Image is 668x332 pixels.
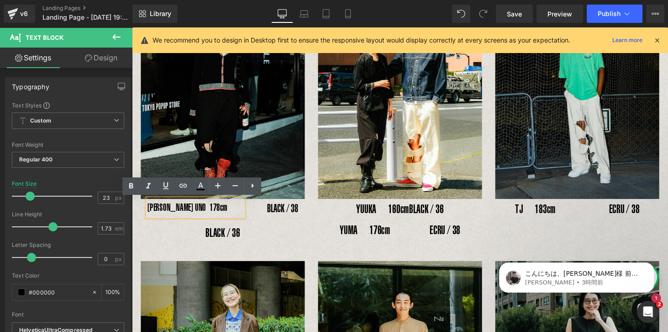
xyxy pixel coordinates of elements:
[9,201,178,222] p: BLACK / 36
[102,284,124,300] div: %
[656,301,663,308] span: 2
[646,5,664,23] button: More
[18,8,30,20] div: v6
[507,9,522,19] span: Save
[150,10,171,18] span: Library
[12,311,124,318] div: Font
[587,5,642,23] button: Publish
[12,273,124,279] div: Text Color
[12,142,124,148] div: Font Weight
[19,156,53,163] b: Regular 400
[315,5,337,23] a: Tablet
[42,5,147,12] a: Landing Pages
[637,301,659,323] iframe: Intercom live chat
[452,5,470,23] button: Undo
[285,180,321,194] span: BLACK / 36
[474,5,492,23] button: Redo
[12,242,124,248] div: Letter Spacing
[537,5,583,23] a: Preview
[485,243,668,307] iframe: Intercom notifications メッセージ
[598,10,621,17] span: Publish
[129,177,171,196] div: BLACK / 38
[115,195,123,201] span: px
[16,177,115,195] p: [PERSON_NAME] UNO 178cm
[30,117,51,125] b: Custom
[12,181,37,187] div: Font Size
[512,277,545,307] inbox-online-store-chat: Shopifyオンラインストアチャット
[337,5,359,23] a: Mobile
[68,48,134,68] a: Design
[192,177,361,198] p: YUUKA 160cm
[374,177,543,198] p: TJ 183cm ECRU / 38
[29,287,87,297] input: Color
[271,5,293,23] a: Desktop
[609,35,646,46] a: Learn more
[115,225,123,231] span: em
[293,5,315,23] a: Laptop
[26,34,63,41] span: Text Block
[12,78,49,91] div: Typography
[42,14,130,21] span: Landing Page - [DATE] 19:01:56
[192,198,361,220] p: YUMA 176cm ECRU / 38
[4,5,35,23] a: v6
[153,35,570,45] p: We recommend you to design in Desktop first to ensure the responsive layout would display correct...
[547,9,572,19] span: Preview
[12,102,124,109] div: Text Styles
[115,256,123,262] span: px
[132,5,178,23] a: New Library
[12,211,124,218] div: Line Height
